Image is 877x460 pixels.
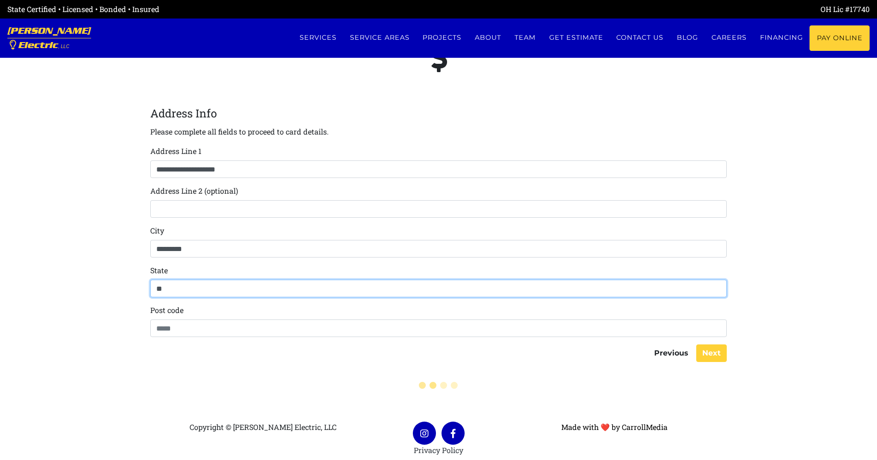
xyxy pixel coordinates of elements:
a: Financing [753,25,810,50]
a: [PERSON_NAME] Electric, LLC [7,18,91,58]
a: Careers [705,25,754,50]
button: Previous [648,344,694,362]
label: Address Line 2 (optional) [150,185,238,196]
label: Post code [150,305,184,316]
a: Service Areas [343,25,416,50]
a: Blog [670,25,705,50]
legend: Address Info [150,105,727,122]
a: Team [508,25,543,50]
a: Get estimate [542,25,610,50]
span: , LLC [58,44,69,49]
a: Privacy Policy [414,445,463,455]
p: Please complete all fields to proceed to card details. [150,125,329,138]
a: Services [293,25,343,50]
a: Pay Online [810,25,870,51]
a: Contact us [610,25,670,50]
a: Projects [416,25,468,50]
div: OH Lic #17740 [439,4,870,15]
label: State [150,265,168,276]
button: Next [696,344,727,362]
label: Address Line 1 [150,146,202,157]
a: About [468,25,508,50]
a: Made with ❤ by CarrollMedia [561,422,668,432]
span: Copyright © [PERSON_NAME] Electric, LLC [190,422,337,432]
label: City [150,225,164,236]
div: State Certified • Licensed • Bonded • Insured [7,4,439,15]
